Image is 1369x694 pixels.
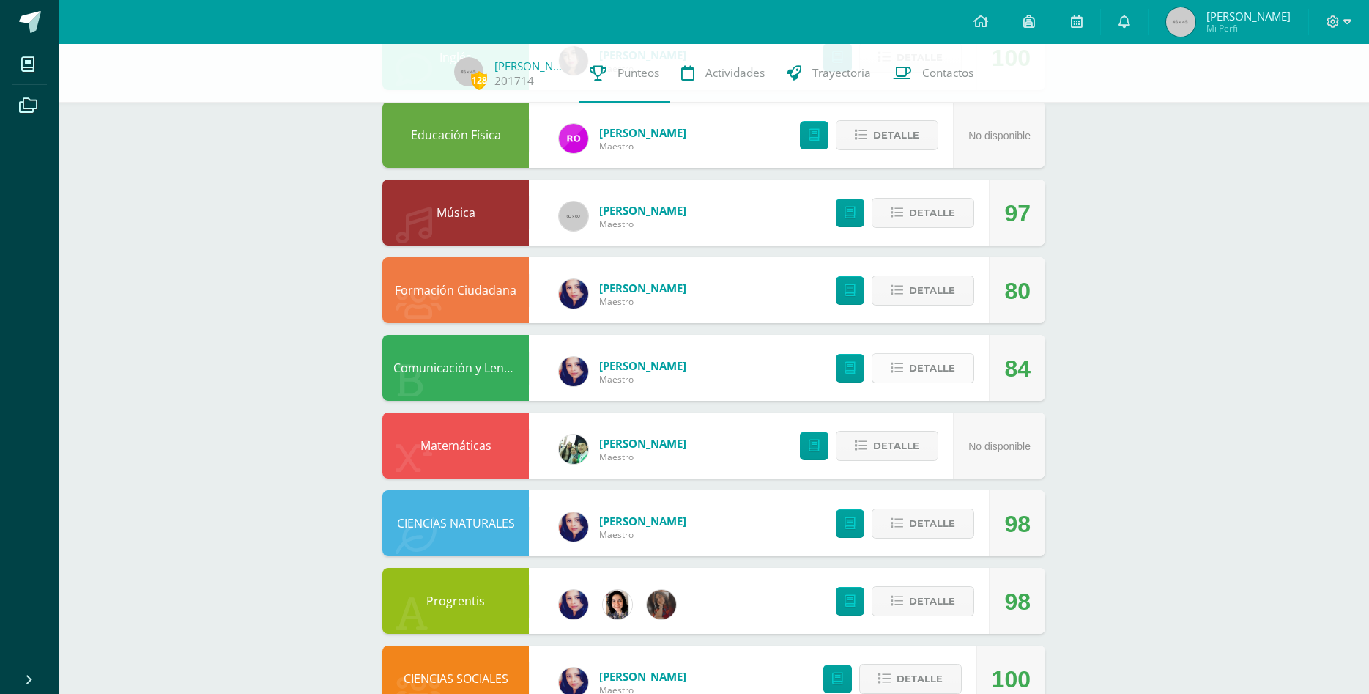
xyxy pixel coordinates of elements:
a: [PERSON_NAME] [599,358,686,373]
span: Maestro [599,140,686,152]
span: Detalle [873,122,919,149]
button: Detalle [872,586,974,616]
div: Matemáticas [382,413,529,479]
button: Detalle [872,198,974,228]
a: [PERSON_NAME] [599,436,686,451]
div: Comunicación y Lenguaje [382,335,529,401]
img: 60x60 [559,202,588,231]
span: [PERSON_NAME] [1206,9,1291,23]
a: Contactos [882,44,984,103]
button: Detalle [836,120,938,150]
div: 98 [1004,569,1031,635]
img: c43f2cb62f1eba6e07d20a2a0e5bc197.png [559,435,588,464]
span: Detalle [873,432,919,459]
a: Trayectoria [776,44,882,103]
img: e76a579e13c610acdf562ac292c9eab1.png [559,512,588,542]
img: 8d111c54e46f86f8e7ff055ff49bdf2e.png [603,590,632,619]
span: No disponible [968,440,1031,452]
button: Detalle [836,431,938,461]
span: Detalle [909,355,955,382]
div: 98 [1004,491,1031,557]
img: 45x45 [454,57,483,86]
a: Actividades [670,44,776,103]
span: Detalle [909,588,955,615]
span: Mi Perfil [1206,22,1291,34]
span: Maestro [599,295,686,308]
a: 201714 [494,73,534,89]
div: CIENCIAS NATURALES [382,490,529,556]
span: Contactos [922,65,973,81]
span: Detalle [909,199,955,226]
span: Trayectoria [812,65,871,81]
a: [PERSON_NAME] [599,669,686,684]
button: Detalle [872,509,974,539]
span: 128 [471,71,487,89]
span: Actividades [705,65,765,81]
span: Punteos [617,65,659,81]
div: 84 [1004,336,1031,402]
a: [PERSON_NAME] [599,281,686,295]
img: e76a579e13c610acdf562ac292c9eab1.png [559,590,588,619]
span: Maestro [599,528,686,541]
a: [PERSON_NAME] [494,59,568,73]
span: Maestro [599,373,686,385]
a: [PERSON_NAME] [599,203,686,218]
a: [PERSON_NAME] [599,514,686,528]
button: Detalle [872,353,974,383]
a: [PERSON_NAME] [599,125,686,140]
img: 622bbccbb56ef3a75229b1369ba48c20.png [559,124,588,153]
div: 80 [1004,258,1031,324]
img: e76a579e13c610acdf562ac292c9eab1.png [559,279,588,309]
button: Detalle [859,664,962,694]
div: Educación Física [382,102,529,168]
div: Música [382,180,529,246]
span: Detalle [909,277,955,304]
a: Punteos [579,44,670,103]
img: 45x45 [1166,7,1195,37]
div: 97 [1004,180,1031,246]
img: e76a579e13c610acdf562ac292c9eab1.png [559,357,588,386]
img: 9265801c139b95c850505ad960065ce9.png [647,590,676,619]
div: Progrentis [382,568,529,634]
span: Detalle [897,665,943,693]
span: No disponible [968,130,1031,141]
div: Formación Ciudadana [382,257,529,323]
button: Detalle [872,276,974,306]
span: Maestro [599,218,686,230]
span: Detalle [909,510,955,537]
span: Maestro [599,451,686,463]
